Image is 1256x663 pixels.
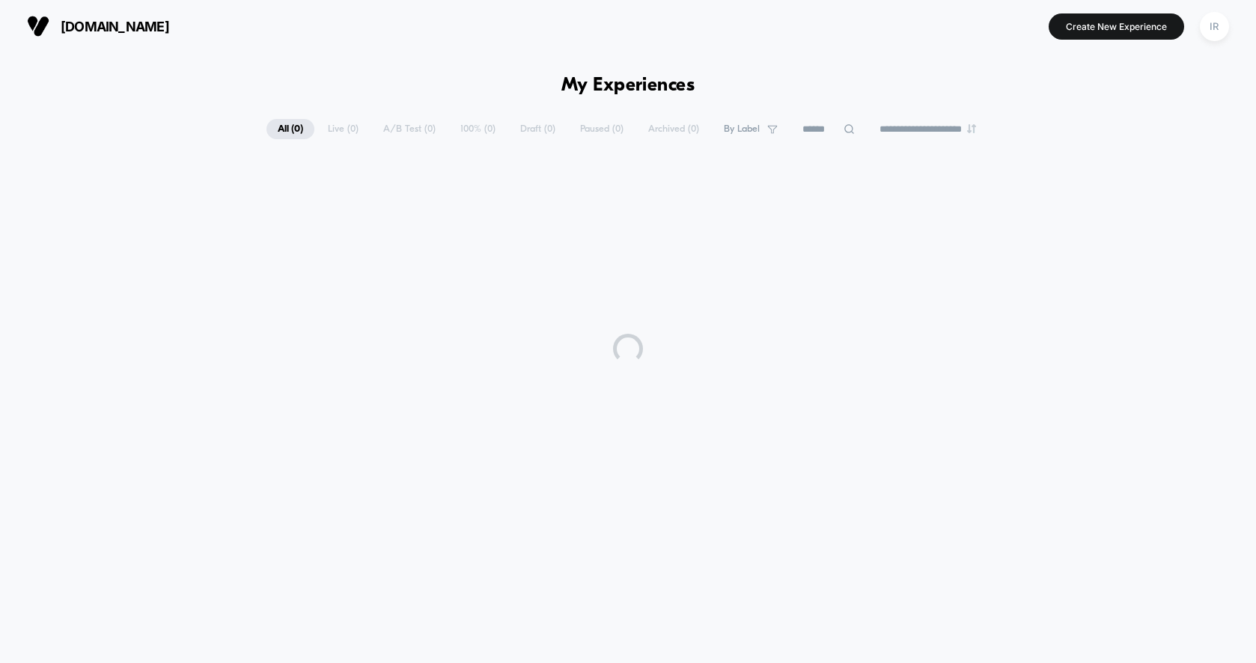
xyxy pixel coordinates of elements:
[61,19,169,34] span: [DOMAIN_NAME]
[27,15,49,37] img: Visually logo
[561,75,695,97] h1: My Experiences
[1195,11,1234,42] button: IR
[724,123,760,135] span: By Label
[22,14,174,38] button: [DOMAIN_NAME]
[967,124,976,133] img: end
[1049,13,1184,40] button: Create New Experience
[1200,12,1229,41] div: IR
[266,119,314,139] span: All ( 0 )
